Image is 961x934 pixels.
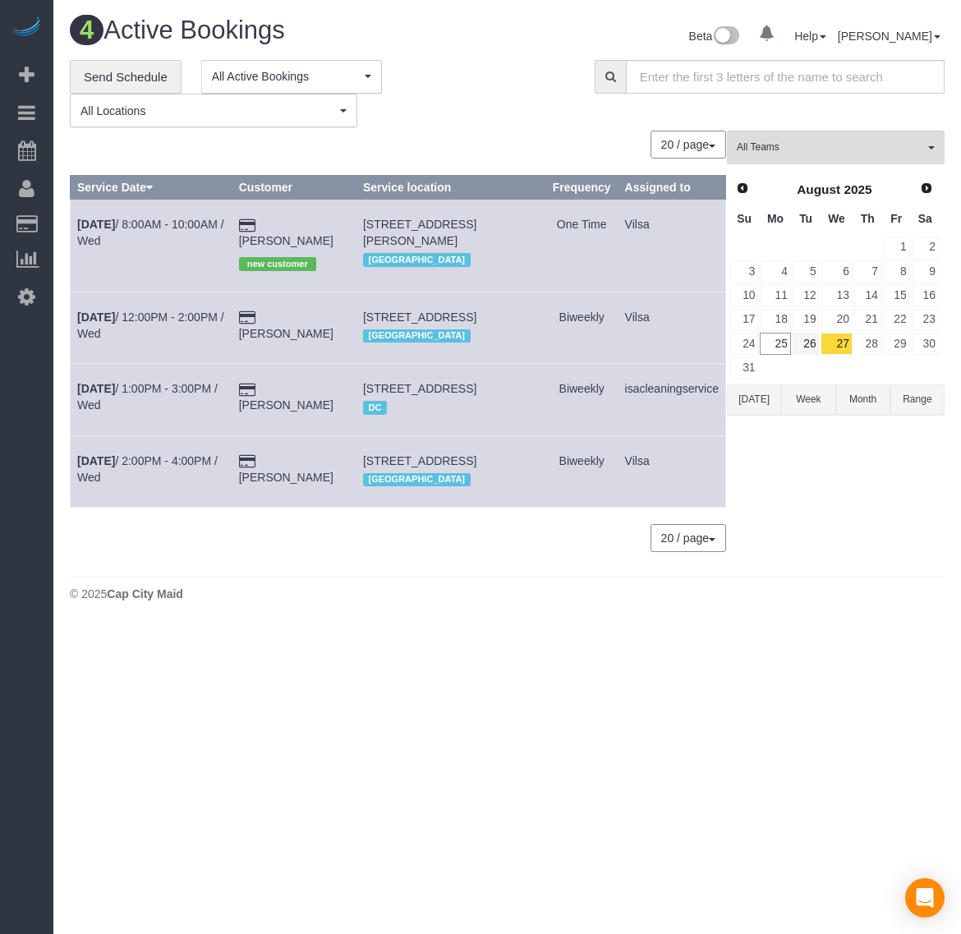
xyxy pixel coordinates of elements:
[618,435,725,507] td: Assigned to
[77,454,115,467] b: [DATE]
[799,212,812,225] span: Tuesday
[915,177,938,200] a: Next
[71,364,232,435] td: Schedule date
[363,382,476,395] span: [STREET_ADDRESS]
[239,257,316,270] span: new customer
[767,212,784,225] span: Monday
[363,218,476,247] span: [STREET_ADDRESS][PERSON_NAME]
[363,249,539,270] div: Location
[80,103,336,119] span: All Locations
[107,587,183,600] strong: Cap City Maid
[854,260,881,283] a: 7
[363,329,471,343] span: [GEOGRAPHIC_DATA]
[836,384,890,415] button: Month
[356,200,545,292] td: Service location
[70,94,357,127] button: All Locations
[545,435,618,507] td: Frequency
[70,16,495,44] h1: Active Bookings
[545,364,618,435] td: Frequency
[730,309,758,331] a: 17
[239,312,255,324] i: Credit Card Payment
[689,30,740,43] a: Beta
[77,311,115,324] b: [DATE]
[356,292,545,363] td: Service location
[239,220,255,232] i: Credit Card Payment
[730,284,758,306] a: 10
[905,878,945,918] div: Open Intercom Messenger
[730,357,758,379] a: 31
[545,200,618,292] td: Frequency
[651,524,726,552] nav: Pagination navigation
[618,176,725,200] th: Assigned to
[712,26,739,48] img: New interface
[232,435,356,507] td: Customer
[730,260,758,283] a: 3
[912,333,939,355] a: 30
[912,284,939,306] a: 16
[363,473,471,486] span: [GEOGRAPHIC_DATA]
[239,327,333,340] a: [PERSON_NAME]
[77,218,115,231] b: [DATE]
[854,284,881,306] a: 14
[618,364,725,435] td: Assigned to
[545,176,618,200] th: Frequency
[861,212,875,225] span: Thursday
[912,309,939,331] a: 23
[363,401,387,414] span: DC
[890,384,945,415] button: Range
[821,284,852,306] a: 13
[890,212,902,225] span: Friday
[793,284,820,306] a: 12
[651,524,726,552] button: 20 / page
[912,260,939,283] a: 9
[760,309,790,331] a: 18
[838,30,940,43] a: [PERSON_NAME]
[239,384,255,396] i: Credit Card Payment
[239,471,333,484] a: [PERSON_NAME]
[70,586,945,602] div: © 2025
[356,176,545,200] th: Service location
[618,200,725,292] td: Assigned to
[727,131,945,164] button: All Teams
[201,60,382,94] button: All Active Bookings
[737,140,924,154] span: All Teams
[618,292,725,363] td: Assigned to
[760,260,790,283] a: 4
[794,30,826,43] a: Help
[363,325,539,347] div: Location
[363,253,471,266] span: [GEOGRAPHIC_DATA]
[854,333,881,355] a: 28
[77,454,218,484] a: [DATE]/ 2:00PM - 4:00PM / Wed
[651,131,726,159] button: 20 / page
[239,234,333,247] a: [PERSON_NAME]
[232,200,356,292] td: Customer
[239,456,255,467] i: Credit Card Payment
[844,182,871,196] span: 2025
[363,397,539,418] div: Location
[545,292,618,363] td: Frequency
[883,309,910,331] a: 22
[918,212,932,225] span: Saturday
[239,398,333,412] a: [PERSON_NAME]
[760,333,790,355] a: 25
[797,182,840,196] span: August
[651,131,726,159] nav: Pagination navigation
[70,15,103,45] span: 4
[77,382,218,412] a: [DATE]/ 1:00PM - 3:00PM / Wed
[781,384,835,415] button: Week
[71,435,232,507] td: Schedule date
[212,68,361,85] span: All Active Bookings
[71,176,232,200] th: Service Date
[883,237,910,259] a: 1
[232,176,356,200] th: Customer
[356,364,545,435] td: Service location
[363,469,539,490] div: Location
[736,182,749,195] span: Prev
[77,311,224,340] a: [DATE]/ 12:00PM - 2:00PM / Wed
[912,237,939,259] a: 2
[356,435,545,507] td: Service location
[10,16,43,39] img: Automaid Logo
[920,182,933,195] span: Next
